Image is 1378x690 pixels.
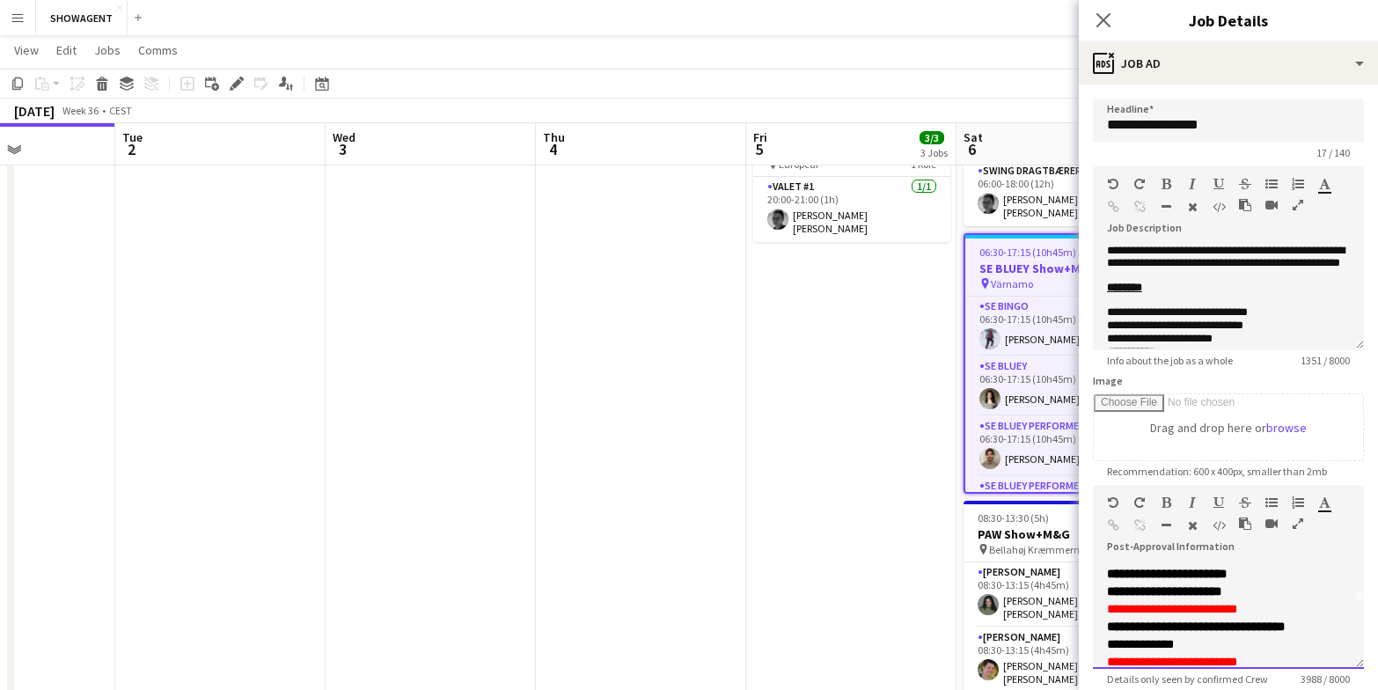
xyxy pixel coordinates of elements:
app-card-role: SE BLUEY Performer #11/106:30-17:15 (10h45m)[PERSON_NAME] [965,416,1159,476]
span: Week 36 [58,104,102,117]
button: Fullscreen [1292,517,1304,531]
button: Undo [1107,177,1119,191]
span: Bellahøj Kræmmermarked [989,543,1110,556]
h3: Job Details [1079,9,1378,32]
h3: PAW Show+M&G [964,526,1161,542]
span: 1351 / 8000 [1286,354,1364,367]
span: Details only seen by confirmed Crew [1093,672,1282,686]
button: Underline [1213,495,1225,510]
span: 3/3 [920,131,944,144]
span: 06:30-17:15 (10h45m) [979,246,1076,259]
button: Horizontal Line [1160,200,1172,214]
button: SHOWAGENT [36,1,128,35]
button: Strikethrough [1239,495,1251,510]
button: HTML Code [1213,518,1225,532]
span: Värnamo [991,277,1033,290]
button: Clear Formatting [1186,518,1198,532]
button: Horizontal Line [1160,518,1172,532]
a: Edit [49,39,84,62]
app-card-role: SE BINGO1/106:30-17:15 (10h45m)[PERSON_NAME] [965,297,1159,356]
app-card-role: SE BLUEY Performer #21/106:30-17:15 (10h45m) [965,476,1159,541]
button: Ordered List [1292,177,1304,191]
button: Unordered List [1265,495,1278,510]
button: Unordered List [1265,177,1278,191]
button: Italic [1186,495,1198,510]
div: [DATE] [14,102,55,120]
div: CEST [109,104,132,117]
button: Bold [1160,177,1172,191]
span: 6 [961,139,983,159]
a: View [7,39,46,62]
span: Info about the job as a whole [1093,354,1247,367]
button: Paste as plain text [1239,517,1251,531]
button: Text Color [1318,495,1330,510]
div: 3 Jobs [920,146,948,159]
span: Sat [964,129,983,145]
button: Text Color [1318,177,1330,191]
span: 5 [751,139,767,159]
span: 08:30-13:30 (5h) [978,511,1049,525]
button: Strikethrough [1239,177,1251,191]
button: Insert video [1265,517,1278,531]
app-card-role: [PERSON_NAME]1/108:30-13:15 (4h45m)[PERSON_NAME] [PERSON_NAME] [964,562,1161,628]
div: Job Ad [1079,42,1378,84]
button: Redo [1133,495,1146,510]
app-card-role: Valet #11/120:00-21:00 (1h)[PERSON_NAME] [PERSON_NAME] [PERSON_NAME] [753,177,950,242]
span: 17 / 140 [1302,146,1364,159]
a: Jobs [87,39,128,62]
span: Thu [543,129,565,145]
button: Fullscreen [1292,198,1304,212]
app-job-card: 20:00-21:00 (1h)1/1BIL AFHENTNING Varevogn 2 Europcar1 RoleValet #11/120:00-21:00 (1h)[PERSON_NAM... [753,115,950,242]
span: Jobs [94,42,121,58]
h3: SE BLUEY Show+M&G [965,261,1159,276]
button: Italic [1186,177,1198,191]
button: Ordered List [1292,495,1304,510]
span: 2 [120,139,143,159]
app-job-card: 06:30-17:15 (10h45m)4/4SE BLUEY Show+M&G Värnamo4 RolesSE BINGO1/106:30-17:15 (10h45m)[PERSON_NAM... [964,233,1161,494]
button: Paste as plain text [1239,198,1251,212]
span: Recommendation: 600 x 400px, smaller than 2mb [1093,465,1341,478]
span: Comms [138,42,178,58]
span: Edit [56,42,77,58]
button: Clear Formatting [1186,200,1198,214]
span: 3 [330,139,355,159]
button: HTML Code [1213,200,1225,214]
span: Wed [333,129,355,145]
a: Comms [131,39,185,62]
span: 4 [540,139,565,159]
button: Undo [1107,495,1119,510]
button: Underline [1213,177,1225,191]
button: Insert video [1265,198,1278,212]
span: View [14,42,39,58]
app-card-role: SE BLUEY1/106:30-17:15 (10h45m)[PERSON_NAME] [965,356,1159,416]
span: Fri [753,129,767,145]
button: Redo [1133,177,1146,191]
button: Bold [1160,495,1172,510]
span: 3988 / 8000 [1286,672,1364,686]
app-card-role: SWING Dragtbærer1/106:00-18:00 (12h)[PERSON_NAME] [PERSON_NAME] [PERSON_NAME] [964,161,1161,226]
span: Tue [122,129,143,145]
